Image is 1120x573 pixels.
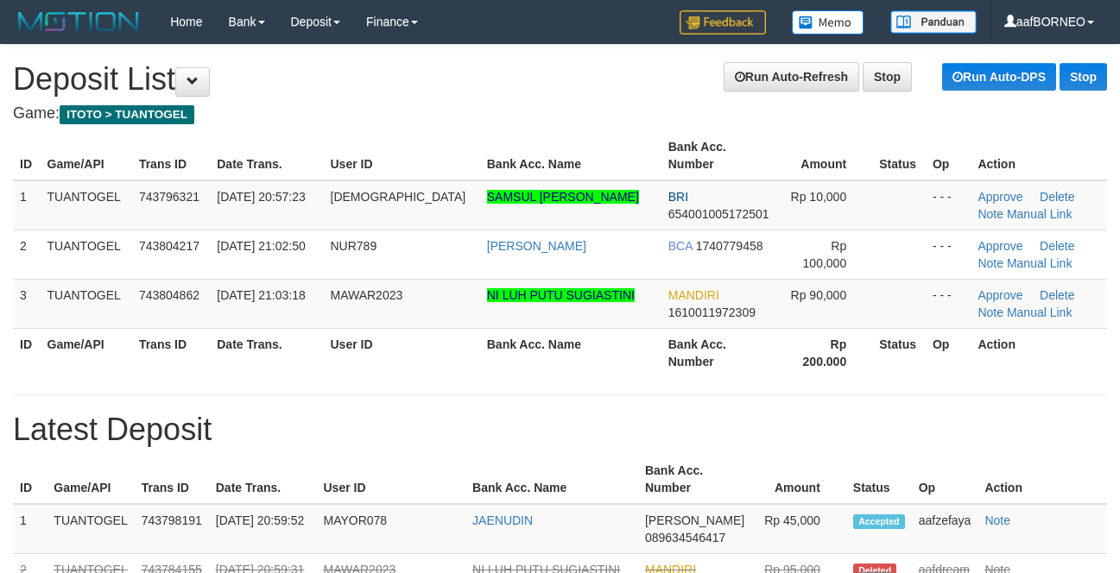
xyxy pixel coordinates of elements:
a: Note [978,207,1003,221]
th: Date Trans. [210,131,323,180]
th: ID [13,131,41,180]
img: Feedback.jpg [680,10,766,35]
span: Rp 10,000 [791,190,847,204]
td: 1 [13,180,41,230]
th: Rp 200.000 [781,328,872,377]
a: [PERSON_NAME] [487,239,586,253]
th: Op [926,131,971,180]
span: 1740779458 [696,239,763,253]
a: Run Auto-Refresh [724,62,859,91]
td: 1 [13,504,47,554]
th: Game/API [41,328,132,377]
th: User ID [316,455,465,504]
th: Action [971,131,1107,180]
span: MAWAR2023 [331,288,403,302]
th: Trans ID [132,131,210,180]
span: [DEMOGRAPHIC_DATA] [331,190,466,204]
a: Note [978,305,1003,319]
h4: Game: [13,105,1107,123]
td: TUANTOGEL [41,230,132,279]
a: Approve [978,239,1022,253]
th: ID [13,328,41,377]
a: Manual Link [1007,305,1073,319]
th: Action [971,328,1107,377]
th: Amount [781,131,872,180]
th: Trans ID [135,455,209,504]
th: Amount [753,455,846,504]
img: panduan.png [890,10,977,34]
a: Delete [1040,190,1074,204]
a: Note [984,513,1010,527]
th: Trans ID [132,328,210,377]
a: Manual Link [1007,207,1073,221]
td: 3 [13,279,41,328]
span: BCA [668,239,693,253]
span: Rp 100,000 [803,239,847,270]
span: [DATE] 21:03:18 [217,288,305,302]
th: Bank Acc. Name [465,455,638,504]
span: 743796321 [139,190,199,204]
a: Approve [978,288,1022,302]
th: Status [872,131,926,180]
span: 089634546417 [645,531,725,545]
span: MANDIRI [668,288,719,302]
th: Bank Acc. Number [638,455,753,504]
th: Action [978,455,1107,504]
td: 743798191 [135,504,209,554]
span: Rp 90,000 [791,288,847,302]
span: 743804862 [139,288,199,302]
a: Run Auto-DPS [942,63,1056,91]
span: [PERSON_NAME] [645,513,744,527]
a: SAMSUL [PERSON_NAME] [487,190,639,204]
span: BRI [668,190,688,204]
td: - - - [926,180,971,230]
a: Note [978,256,1003,270]
th: Status [846,455,912,504]
td: [DATE] 20:59:52 [209,504,317,554]
a: Approve [978,190,1022,204]
img: MOTION_logo.png [13,9,144,35]
span: 1610011972309 [668,305,756,319]
span: [DATE] 20:57:23 [217,190,305,204]
span: 743804217 [139,239,199,253]
a: Delete [1040,288,1074,302]
a: Manual Link [1007,256,1073,270]
span: NUR789 [331,239,377,253]
td: TUANTOGEL [41,279,132,328]
h1: Latest Deposit [13,412,1107,447]
th: Game/API [41,131,132,180]
h1: Deposit List [13,62,1107,97]
td: Rp 45,000 [753,504,846,554]
a: Stop [1060,63,1107,91]
td: TUANTOGEL [41,180,132,230]
th: Status [872,328,926,377]
a: NI LUH PUTU SUGIASTINI [487,288,635,302]
th: Bank Acc. Number [661,328,781,377]
th: Date Trans. [210,328,323,377]
a: Stop [863,62,912,91]
th: Bank Acc. Number [661,131,781,180]
th: Bank Acc. Name [480,328,661,377]
img: Button%20Memo.svg [792,10,864,35]
th: ID [13,455,47,504]
th: User ID [324,131,480,180]
th: Op [926,328,971,377]
span: Accepted [853,514,905,529]
td: - - - [926,279,971,328]
th: User ID [324,328,480,377]
td: TUANTOGEL [47,504,134,554]
th: Bank Acc. Name [480,131,661,180]
span: ITOTO > TUANTOGEL [60,105,194,124]
a: Delete [1040,239,1074,253]
th: Date Trans. [209,455,317,504]
span: [DATE] 21:02:50 [217,239,305,253]
td: - - - [926,230,971,279]
th: Op [912,455,978,504]
td: 2 [13,230,41,279]
td: MAYOR078 [316,504,465,554]
th: Game/API [47,455,134,504]
td: aafzefaya [912,504,978,554]
span: 654001005172501 [668,207,769,221]
a: JAENUDIN [472,513,533,527]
